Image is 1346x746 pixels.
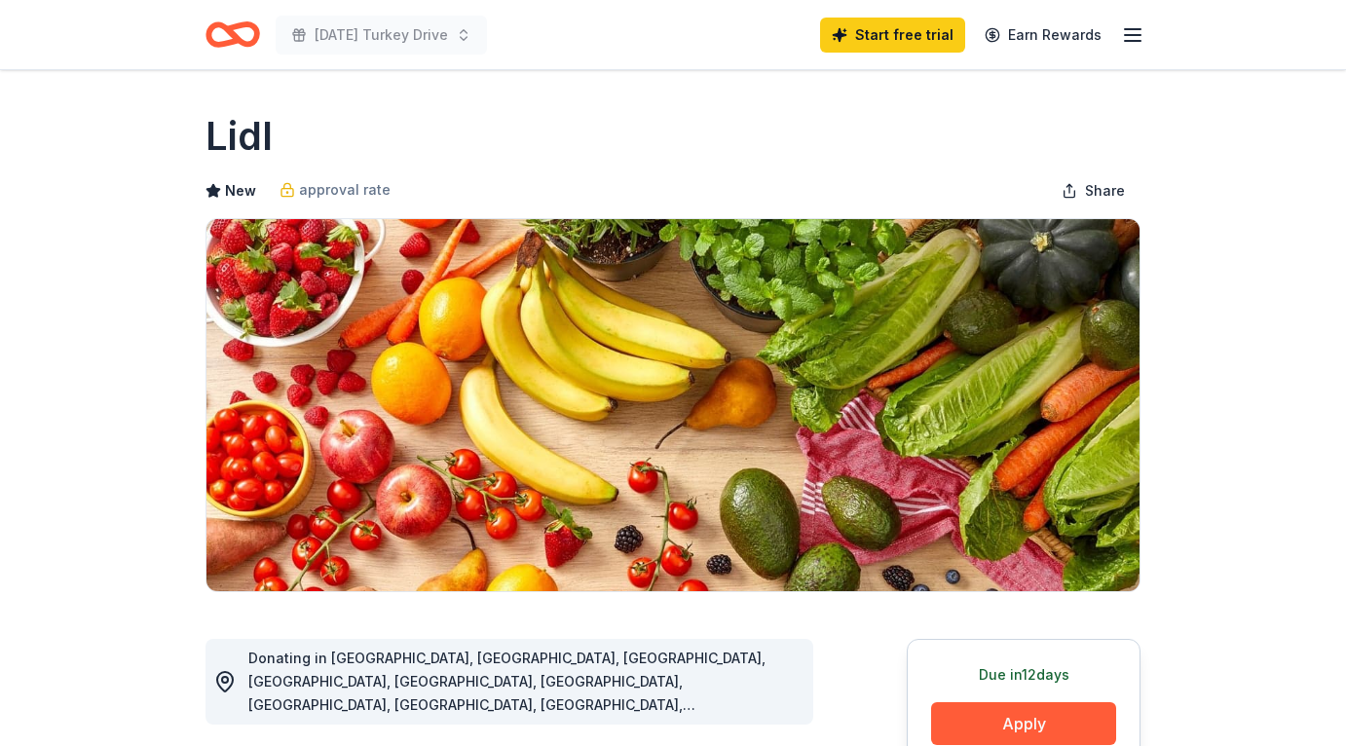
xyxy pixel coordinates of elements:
span: approval rate [299,178,391,202]
div: Due in 12 days [931,663,1116,687]
a: approval rate [280,178,391,202]
span: [DATE] Turkey Drive [315,23,448,47]
button: Share [1046,171,1140,210]
a: Home [206,12,260,57]
h1: Lidl [206,109,273,164]
span: Donating in [GEOGRAPHIC_DATA], [GEOGRAPHIC_DATA], [GEOGRAPHIC_DATA], [GEOGRAPHIC_DATA], [GEOGRAPH... [248,650,766,736]
button: Apply [931,702,1116,745]
img: Image for Lidl [206,219,1140,591]
a: Earn Rewards [973,18,1113,53]
button: [DATE] Turkey Drive [276,16,487,55]
a: Start free trial [820,18,965,53]
span: New [225,179,256,203]
span: Share [1085,179,1125,203]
